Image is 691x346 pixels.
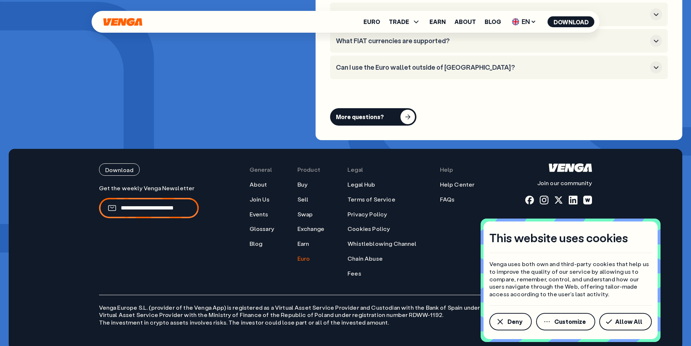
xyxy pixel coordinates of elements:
span: Deny [507,319,522,325]
a: Privacy Policy [347,211,387,218]
a: Exchange [297,225,324,233]
a: Swap [297,211,313,218]
a: instagram [540,196,548,204]
a: Legal Hub [347,181,375,188]
button: Download [548,16,595,27]
p: Get the weekly Venga Newsletter [99,184,199,192]
a: Whistleblowing Channel [347,240,417,248]
a: x [554,196,563,204]
a: Events [250,211,268,218]
a: Earn [297,240,309,248]
svg: Home [103,18,143,26]
button: What FIAT currencies are supported? [336,35,662,47]
button: More questions? [330,108,416,126]
a: Earn [429,19,446,25]
p: Join our community [525,179,592,187]
a: linkedin [569,196,577,204]
span: TRADE [389,19,409,25]
img: flag-uk [512,18,519,25]
a: warpcast [583,196,592,204]
span: TRADE [389,17,421,26]
span: Customize [554,319,586,325]
div: More questions? [336,113,384,121]
h3: How fast are Euro transfers processed? [336,11,647,19]
a: Blog [250,240,263,248]
span: Legal [347,166,363,174]
a: Buy [297,181,308,188]
span: General [250,166,272,174]
button: Customize [536,313,595,330]
p: Venga Europe S.L. (provider of the Venga App) is registered as a Virtual Asset Service Provider a... [99,295,592,326]
a: Euro [297,255,310,262]
a: Download [99,163,199,176]
a: fb [525,196,534,204]
a: About [455,19,476,25]
a: Euro [363,19,380,25]
a: Cookies Policy [347,225,390,233]
a: Join Us [250,196,270,203]
a: Chain Abuse [347,255,383,262]
button: Can I use the Euro wallet outside of [GEOGRAPHIC_DATA]? [336,61,662,73]
button: How fast are Euro transfers processed? [336,8,662,20]
span: Allow All [615,319,642,325]
a: Help Center [440,181,475,188]
a: FAQs [440,196,455,203]
button: Download [99,163,140,176]
span: Product [297,166,320,174]
button: Allow All [599,313,652,330]
a: Glossary [250,225,274,233]
svg: Home [549,163,592,172]
a: Blog [485,19,501,25]
span: EN [510,16,539,28]
span: Help [440,166,453,174]
h3: What FIAT currencies are supported? [336,37,647,45]
a: About [250,181,267,188]
button: Deny [489,313,532,330]
h3: Can I use the Euro wallet outside of [GEOGRAPHIC_DATA]? [336,64,647,72]
h4: This website uses cookies [489,230,628,245]
p: Venga uses both own and third-party cookies that help us to improve the quality of our service by... [489,260,652,298]
a: Terms of Service [347,196,395,203]
a: Fees [347,270,361,277]
a: Sell [297,196,309,203]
